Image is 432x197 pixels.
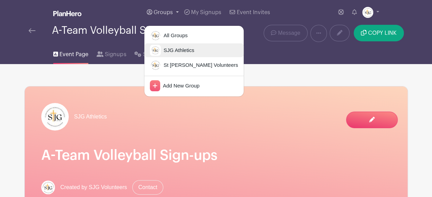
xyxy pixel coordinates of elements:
img: back-arrow-29a5d9b10d5bd6ae65dc969a981735edf675c4d7a1fe02e03b50dbd4ba3cdb55.svg [29,28,35,33]
a: St [PERSON_NAME] Volunteers [144,58,244,72]
span: SJG Athletics [161,46,194,54]
img: sjg%20logo.jpg [41,103,69,131]
a: Settings [134,42,164,64]
button: COPY LINK [354,25,403,41]
a: SJG Athletics [144,43,244,57]
img: Logo%20jpg.jpg [41,180,55,194]
span: Settings [143,50,165,59]
a: Add New Group [144,79,244,93]
span: Add New Group [160,82,200,90]
a: All Groups [144,29,244,42]
div: A-Team Volleyball Sign-ups [52,25,214,36]
img: Logo%20jpg.jpg [150,60,161,71]
a: Contact [132,180,163,195]
span: All Groups [161,32,188,40]
span: Event Invites [237,10,270,15]
span: COPY LINK [368,30,397,36]
img: Logo%20jpg.jpg [362,7,373,18]
img: logo_white-6c42ec7e38ccf1d336a20a19083b03d10ae64f83f12c07503d8b9e83406b4c7d.svg [53,11,81,16]
span: Groups [154,10,173,15]
div: Groups [144,25,244,97]
a: Event Page [53,42,88,64]
img: Logo%20jpg.jpg [150,30,161,41]
a: Message [264,25,307,41]
a: Signups [97,42,126,64]
span: St [PERSON_NAME] Volunteers [161,61,238,69]
span: Event Page [59,50,88,59]
span: Signups [105,50,126,59]
h1: A-Team Volleyball Sign-ups [41,147,391,164]
img: sjg%20logo.jpg [150,45,161,56]
span: Created by SJG Volunteers [60,183,127,191]
span: Message [278,29,300,37]
span: My Signups [191,10,221,15]
span: SJG Athletics [74,113,107,121]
